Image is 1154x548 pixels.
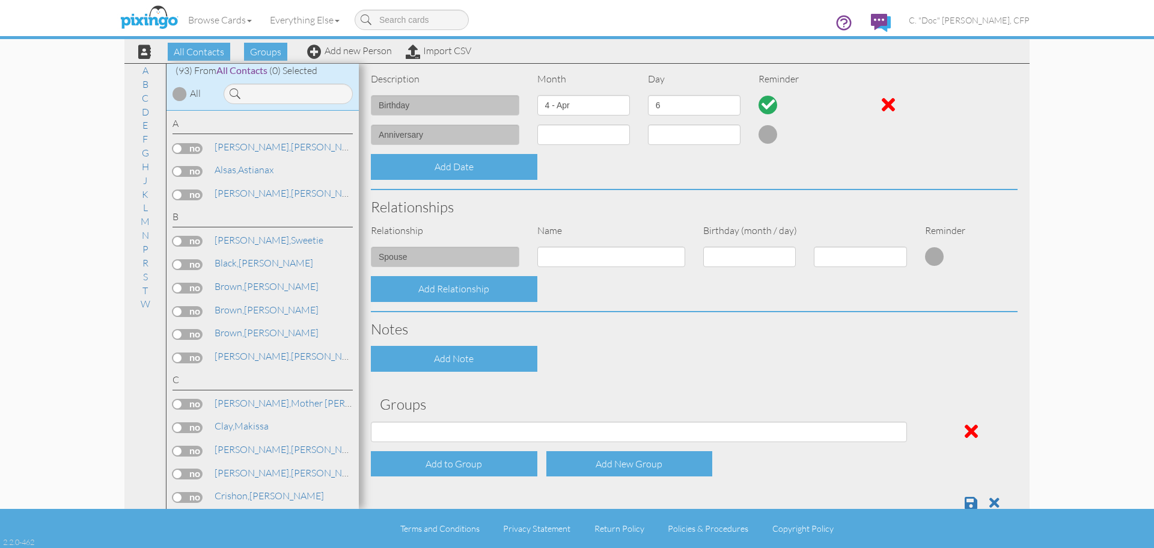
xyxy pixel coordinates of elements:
[215,350,291,362] span: [PERSON_NAME],
[916,224,971,238] div: Reminder
[213,279,320,294] a: [PERSON_NAME]
[269,64,317,76] span: (0) Selected
[503,523,570,534] a: Privacy Statement
[362,72,528,86] div: Description
[594,523,644,534] a: Return Policy
[900,5,1039,35] a: C. "Doc" [PERSON_NAME], CFP
[215,164,238,176] span: Alsas,
[749,72,860,86] div: Reminder
[213,442,367,457] a: [PERSON_NAME]
[215,234,291,246] span: [PERSON_NAME],
[909,15,1030,25] span: C. "Doc" [PERSON_NAME], CFP
[355,10,469,30] input: Search cards
[213,396,400,410] a: Mother [PERSON_NAME]
[871,14,891,32] img: comments.svg
[371,276,537,302] div: Add Relationship
[213,186,367,200] a: [PERSON_NAME]
[215,280,244,292] span: Brown,
[694,224,916,238] div: Birthday (month / day)
[528,224,695,238] div: Name
[215,257,239,269] span: Black,
[261,5,349,35] a: Everything Else
[136,118,154,132] a: E
[371,154,537,180] div: Add Date
[215,327,244,339] span: Brown,
[215,420,234,432] span: Clay,
[371,48,1018,63] h3: Dates
[371,346,537,372] div: Add Note
[190,87,201,100] div: All
[168,43,230,61] span: All Contacts
[135,214,156,229] a: M
[213,256,314,270] a: [PERSON_NAME]
[400,523,480,534] a: Terms and Conditions
[371,247,519,267] input: (e.g. Friend, Daughter)
[137,269,154,284] a: S
[213,303,320,317] a: [PERSON_NAME]
[136,132,154,146] a: F
[215,467,291,479] span: [PERSON_NAME],
[362,224,528,238] div: Relationship
[528,72,639,86] div: Month
[136,187,154,202] a: K
[117,3,181,33] img: pixingo logo
[215,187,291,199] span: [PERSON_NAME],
[179,5,261,35] a: Browse Cards
[136,228,155,242] a: N
[137,200,154,215] a: L
[137,173,153,188] a: J
[172,210,353,227] div: B
[213,349,367,363] a: [PERSON_NAME]
[406,45,471,57] a: Import CSV
[136,146,155,160] a: G
[546,451,713,477] div: Add New Group
[136,105,155,119] a: D
[213,140,367,154] a: [PERSON_NAME]
[215,443,291,455] span: [PERSON_NAME],
[213,419,270,433] a: Makissa
[136,283,154,298] a: T
[215,397,291,409] span: [PERSON_NAME],
[371,199,1018,215] h3: Relationships
[371,321,1018,337] h3: Notes
[213,466,451,480] a: [PERSON_NAME] & [PERSON_NAME]
[668,523,748,534] a: Policies & Procedures
[213,325,320,340] a: [PERSON_NAME]
[772,523,834,534] a: Copyright Policy
[639,72,749,86] div: Day
[3,537,34,547] div: 2.2.0-462
[216,64,267,76] span: All Contacts
[213,233,325,247] a: Sweetie
[213,162,275,177] a: Astianax
[380,396,1009,412] h3: Groups
[136,63,154,78] a: A
[136,77,154,91] a: B
[215,141,291,153] span: [PERSON_NAME],
[215,490,249,502] span: Crishon,
[215,304,244,316] span: Brown,
[136,256,154,270] a: R
[307,45,392,57] a: Add new Person
[136,242,154,256] a: P
[136,91,154,105] a: C
[135,297,156,311] a: W
[172,373,353,390] div: C
[244,43,287,61] span: Groups
[371,451,537,477] div: Add to Group
[166,64,359,78] div: (93) From
[172,117,353,134] div: A
[213,488,325,503] a: [PERSON_NAME]
[136,159,155,174] a: H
